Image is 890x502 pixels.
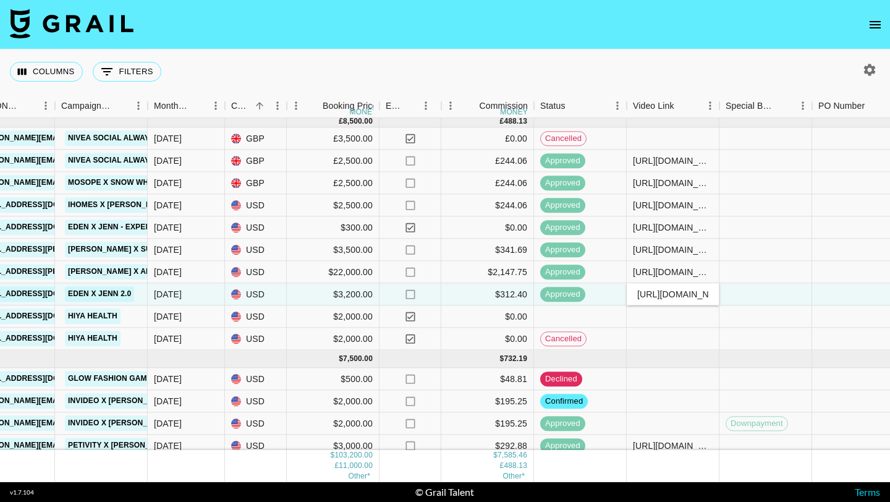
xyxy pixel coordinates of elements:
div: Currency [225,94,287,118]
div: $312.40 [441,284,534,306]
div: https://www.instagram.com/reel/DIt0pmpOvww/ [633,199,713,211]
div: May '25 [154,440,182,452]
div: https://www.instagram.com/p/DMQruPqS-6X/ [633,440,713,452]
button: Menu [794,96,812,115]
div: GBP [225,150,287,172]
div: Apr '25 [154,310,182,323]
div: Special Booking Type [719,94,812,118]
span: CA$ 1,500.00 [348,472,370,480]
button: Sort [19,97,36,114]
div: Expenses: Remove Commission? [379,94,441,118]
span: approved [540,177,585,189]
div: £3,500.00 [287,128,379,150]
div: Special Booking Type [726,94,776,118]
a: Eden x Jenn 2.0 [65,287,134,302]
div: USD [225,262,287,284]
a: Nivea Social Always On x Tabby [65,131,206,147]
span: CA$ 146.44 [502,472,525,480]
div: Campaign (Type) [55,94,148,118]
div: $2,000.00 [287,391,379,413]
div: v 1.7.104 [10,488,34,496]
a: [PERSON_NAME] x SustainablyYours [65,242,223,258]
div: 488.13 [504,461,527,471]
div: 11,000.00 [339,461,373,471]
div: Expenses: Remove Commission? [386,94,403,118]
button: Sort [462,97,479,114]
a: Terms [855,486,880,498]
div: Apr '25 [154,177,182,189]
div: 103,200.00 [334,450,373,461]
div: Status [534,94,627,118]
div: $341.69 [441,239,534,262]
div: GBP [225,172,287,195]
button: Menu [206,96,225,115]
div: https://www.tiktok.com/@atashleythomas/video/7498897467946061086?is_from_webapp=1&sender_device=p... [633,266,713,278]
div: Month Due [154,94,189,118]
button: Sort [251,97,268,114]
div: money [350,108,378,116]
div: Apr '25 [154,244,182,256]
button: Sort [305,97,323,114]
div: $195.25 [441,391,534,413]
button: Menu [287,96,305,115]
a: Nivea Social Always On x Tabby [65,153,206,169]
div: May '25 [154,417,182,430]
div: $3,000.00 [287,435,379,457]
div: Apr '25 [154,155,182,167]
a: [PERSON_NAME] x Amazon Gen Z Cohort [65,265,237,280]
div: $292.88 [441,435,534,457]
div: 488.13 [504,116,527,127]
div: $ [339,354,343,364]
div: 7,500.00 [343,354,373,364]
div: May '25 [154,395,182,407]
button: Menu [441,96,460,115]
div: Month Due [148,94,225,118]
a: Eden x Jenn - Expense [65,220,164,236]
div: USD [225,306,287,328]
button: Show filters [93,62,161,82]
span: approved [540,440,585,452]
div: $500.00 [287,368,379,391]
div: USD [225,413,287,435]
div: Apr '25 [154,288,182,300]
a: Hiya Health [65,309,121,325]
div: $2,000.00 [287,306,379,328]
button: Sort [403,97,420,114]
div: GBP [225,128,287,150]
div: $0.00 [441,217,534,239]
div: £ [500,461,504,471]
div: Apr '25 [154,266,182,278]
img: Grail Talent [10,9,133,38]
div: Video Link [627,94,719,118]
button: Menu [129,96,148,115]
div: https://www.instagram.com/reel/DHZabdJuLUM/?utm_source=ig_web_copy_link&igsh=MzRlODBiNWFlZA== [633,221,713,234]
button: Sort [566,97,583,114]
div: $2,500.00 [287,195,379,217]
div: $0.00 [441,306,534,328]
span: approved [540,155,585,167]
div: $22,000.00 [287,262,379,284]
span: approved [540,244,585,256]
button: open drawer [863,12,888,37]
div: USD [225,195,287,217]
span: cancelled [541,333,586,345]
a: Invideo x [PERSON_NAME] [65,394,175,409]
div: £ [334,461,339,471]
button: Menu [417,96,435,115]
a: Invideo x [PERSON_NAME] [65,416,175,432]
div: PO Number [818,94,865,118]
button: Sort [776,97,794,114]
div: Currency [231,94,251,118]
button: Menu [268,96,287,115]
button: Menu [36,96,55,115]
div: £ [500,116,504,127]
button: Menu [608,96,627,115]
div: Apr '25 [154,132,182,145]
div: $2,147.75 [441,262,534,284]
div: Apr '25 [154,221,182,234]
div: USD [225,328,287,351]
span: cancelled [541,133,586,145]
div: $ [500,354,504,364]
div: https://www.tiktok.com/@tabbybellx/video/7495778571273719062?is_from_webapp=1&sender_device=pc&we... [633,155,713,167]
div: USD [225,217,287,239]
